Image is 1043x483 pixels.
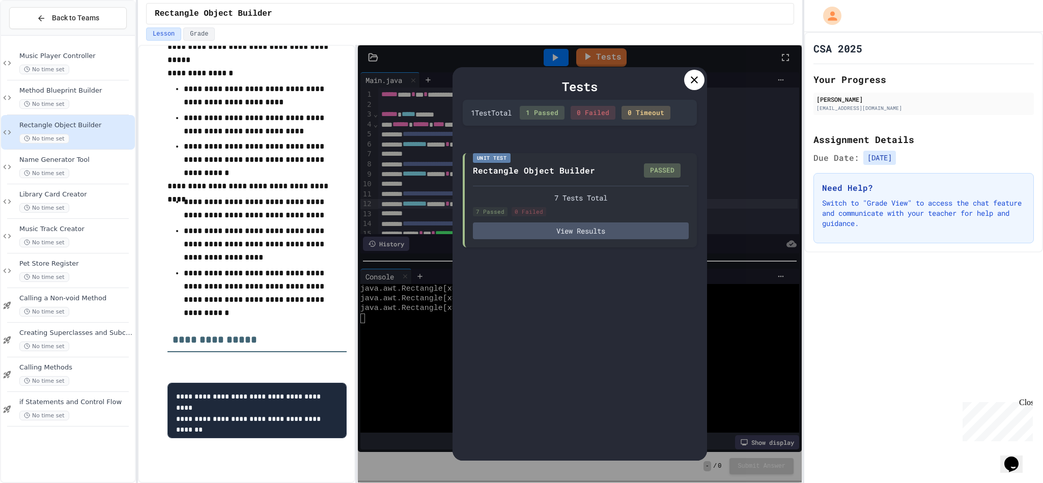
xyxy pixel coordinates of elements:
[4,4,70,65] div: Chat with us now!Close
[473,192,689,203] div: 7 Tests Total
[959,398,1033,441] iframe: chat widget
[622,106,670,120] div: 0 Timeout
[19,190,133,199] span: Library Card Creator
[9,7,127,29] button: Back to Teams
[812,4,844,27] div: My Account
[463,77,697,96] div: Tests
[155,8,272,20] span: Rectangle Object Builder
[146,27,181,41] button: Lesson
[19,65,69,74] span: No time set
[19,87,133,95] span: Method Blueprint Builder
[19,260,133,268] span: Pet Store Register
[19,411,69,420] span: No time set
[520,106,565,120] div: 1 Passed
[19,168,69,178] span: No time set
[19,329,133,337] span: Creating Superclasses and Subclasses
[52,13,99,23] span: Back to Teams
[822,182,1025,194] h3: Need Help?
[644,163,681,178] div: PASSED
[473,207,508,217] div: 7 Passed
[816,104,1031,112] div: [EMAIL_ADDRESS][DOMAIN_NAME]
[19,156,133,164] span: Name Generator Tool
[19,363,133,372] span: Calling Methods
[816,95,1031,104] div: [PERSON_NAME]
[813,72,1034,87] h2: Your Progress
[19,225,133,234] span: Music Track Creator
[571,106,615,120] div: 0 Failed
[19,398,133,407] span: if Statements and Control Flow
[822,198,1025,229] p: Switch to "Grade View" to access the chat feature and communicate with your teacher for help and ...
[19,272,69,282] span: No time set
[19,342,69,351] span: No time set
[19,99,69,109] span: No time set
[19,294,133,303] span: Calling a Non-void Method
[19,307,69,317] span: No time set
[19,52,133,61] span: Music Player Controller
[19,376,69,386] span: No time set
[473,153,511,163] div: Unit Test
[1000,442,1033,473] iframe: chat widget
[183,27,215,41] button: Grade
[863,151,896,165] span: [DATE]
[813,152,859,164] span: Due Date:
[19,238,69,247] span: No time set
[813,132,1034,147] h2: Assignment Details
[813,41,862,55] h1: CSA 2025
[512,207,546,217] div: 0 Failed
[19,203,69,213] span: No time set
[19,134,69,144] span: No time set
[471,107,512,118] div: 1 Test Total
[473,222,689,239] button: View Results
[473,164,595,177] div: Rectangle Object Builder
[19,121,133,130] span: Rectangle Object Builder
